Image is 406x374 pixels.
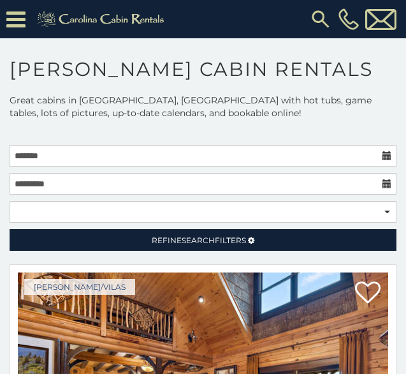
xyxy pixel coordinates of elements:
span: Refine Filters [152,236,246,245]
a: [PERSON_NAME]/Vilas [24,279,135,295]
a: [PHONE_NUMBER] [335,8,362,30]
a: RefineSearchFilters [10,229,396,251]
img: Khaki-logo.png [32,9,173,29]
a: Add to favorites [355,280,381,307]
img: search-regular.svg [309,8,332,31]
span: Search [182,236,215,245]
